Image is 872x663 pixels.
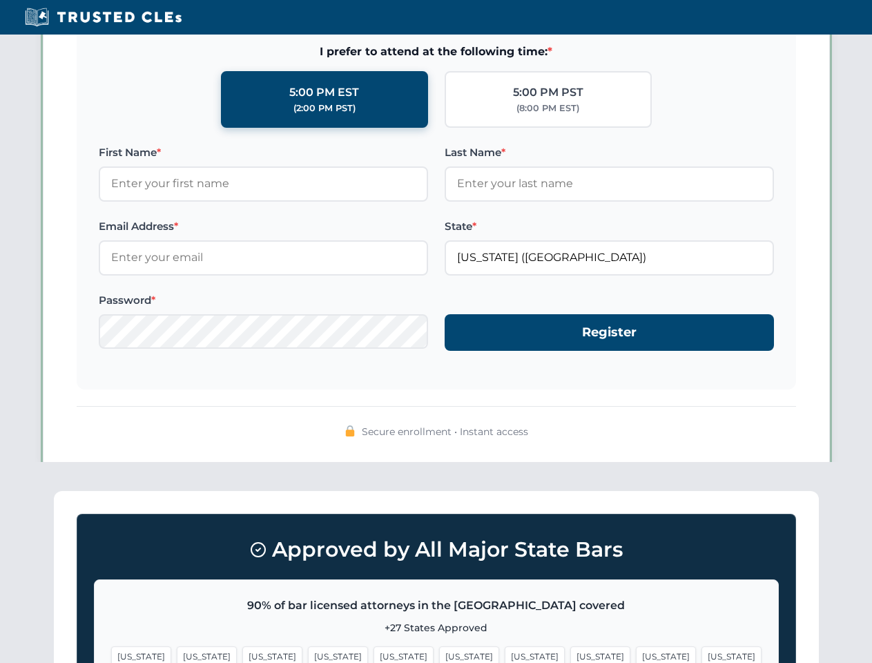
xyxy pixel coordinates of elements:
[99,218,428,235] label: Email Address
[445,144,774,161] label: Last Name
[513,84,583,102] div: 5:00 PM PST
[99,292,428,309] label: Password
[445,240,774,275] input: Florida (FL)
[21,7,186,28] img: Trusted CLEs
[111,620,762,635] p: +27 States Approved
[99,43,774,61] span: I prefer to attend at the following time:
[99,144,428,161] label: First Name
[445,218,774,235] label: State
[289,84,359,102] div: 5:00 PM EST
[445,166,774,201] input: Enter your last name
[362,424,528,439] span: Secure enrollment • Instant access
[345,425,356,436] img: 🔒
[445,314,774,351] button: Register
[94,531,779,568] h3: Approved by All Major State Bars
[99,166,428,201] input: Enter your first name
[99,240,428,275] input: Enter your email
[516,102,579,115] div: (8:00 PM EST)
[293,102,356,115] div: (2:00 PM PST)
[111,597,762,615] p: 90% of bar licensed attorneys in the [GEOGRAPHIC_DATA] covered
